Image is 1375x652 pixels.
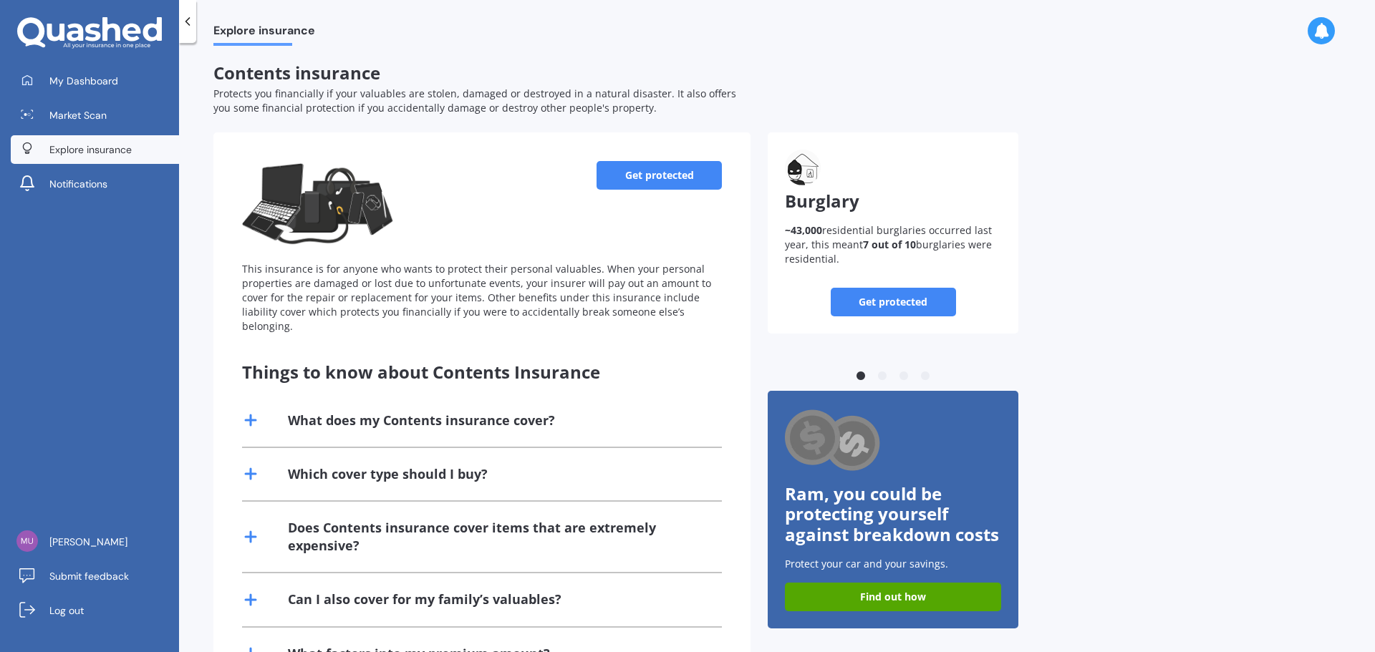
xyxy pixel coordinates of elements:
[49,142,132,157] span: Explore insurance
[242,360,600,384] span: Things to know about Contents Insurance
[11,170,179,198] a: Notifications
[785,189,859,213] span: Burglary
[785,408,882,475] img: Cashback
[242,262,722,334] div: This insurance is for anyone who wants to protect their personal valuables. When your personal pr...
[213,87,736,115] span: Protects you financially if your valuables are stolen, damaged or destroyed in a natural disaster...
[11,562,179,590] a: Submit feedback
[11,135,179,164] a: Explore insurance
[288,590,561,608] div: Can I also cover for my family’s valuables?
[785,223,1001,266] p: residential burglaries occurred last year, this meant burglaries were residential.
[785,583,1001,611] a: Find out how
[49,569,129,583] span: Submit feedback
[49,108,107,122] span: Market Scan
[288,412,555,429] div: What does my Contents insurance cover?
[213,61,380,84] span: Contents insurance
[854,369,868,384] button: 1
[597,161,722,190] a: Get protected
[16,530,38,552] img: d3d0b061efff0ff590eb9faf206e7f16
[785,223,822,237] b: ~43,000
[875,369,889,384] button: 2
[49,603,84,618] span: Log out
[11,596,179,625] a: Log out
[785,150,821,185] img: Burglary
[831,288,956,316] a: Get protected
[785,482,999,547] span: Ram, you could be protecting yourself against breakdown costs
[863,238,916,251] b: 7 out of 10
[213,24,315,43] span: Explore insurance
[785,557,1001,571] p: Protect your car and your savings.
[242,161,397,247] img: Contents insurance
[11,101,179,130] a: Market Scan
[288,519,705,555] div: Does Contents insurance cover items that are extremely expensive?
[11,67,179,95] a: My Dashboard
[11,527,179,556] a: [PERSON_NAME]
[288,465,488,483] div: Which cover type should I buy?
[918,369,932,384] button: 4
[49,177,107,191] span: Notifications
[49,535,127,549] span: [PERSON_NAME]
[897,369,911,384] button: 3
[49,74,118,88] span: My Dashboard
